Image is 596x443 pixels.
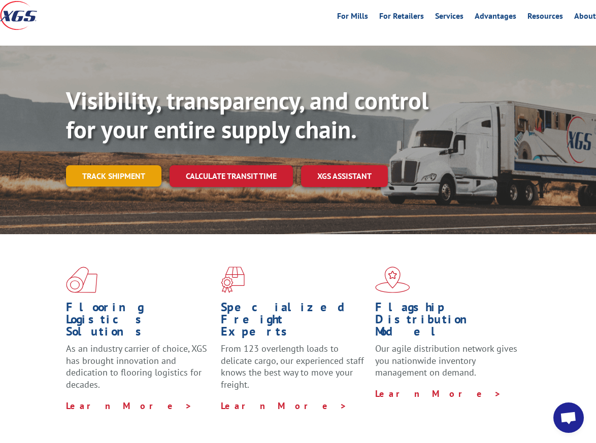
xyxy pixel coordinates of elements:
[375,301,522,343] h1: Flagship Distribution Model
[66,301,213,343] h1: Flooring Logistics Solutions
[475,12,516,23] a: Advantages
[337,12,368,23] a: For Mills
[221,343,368,400] p: From 123 overlength loads to delicate cargo, our experienced staff knows the best way to move you...
[301,165,388,187] a: XGS ASSISTANT
[66,165,161,187] a: Track shipment
[221,400,347,412] a: Learn More >
[435,12,463,23] a: Services
[375,388,502,399] a: Learn More >
[221,267,245,293] img: xgs-icon-focused-on-flooring-red
[375,343,517,379] span: Our agile distribution network gives you nationwide inventory management on demand.
[574,12,596,23] a: About
[66,85,428,145] b: Visibility, transparency, and control for your entire supply chain.
[221,301,368,343] h1: Specialized Freight Experts
[553,402,584,433] div: Open chat
[527,12,563,23] a: Resources
[379,12,424,23] a: For Retailers
[170,165,293,187] a: Calculate transit time
[66,267,97,293] img: xgs-icon-total-supply-chain-intelligence-red
[375,267,410,293] img: xgs-icon-flagship-distribution-model-red
[66,400,192,412] a: Learn More >
[66,343,207,390] span: As an industry carrier of choice, XGS has brought innovation and dedication to flooring logistics...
